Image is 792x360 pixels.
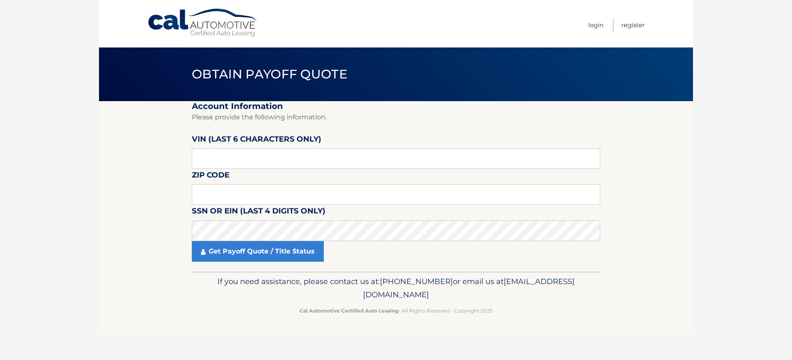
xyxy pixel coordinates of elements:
[621,18,645,32] a: Register
[147,8,259,38] a: Cal Automotive
[299,308,398,314] strong: Cal Automotive Certified Auto Leasing
[588,18,603,32] a: Login
[192,241,324,262] a: Get Payoff Quote / Title Status
[192,111,600,123] p: Please provide the following information.
[380,277,453,286] span: [PHONE_NUMBER]
[197,275,595,301] p: If you need assistance, please contact us at: or email us at
[192,205,325,220] label: SSN or EIN (last 4 digits only)
[192,66,347,82] span: Obtain Payoff Quote
[192,169,229,184] label: Zip Code
[192,133,321,148] label: VIN (last 6 characters only)
[197,306,595,315] p: - All Rights Reserved - Copyright 2025
[192,101,600,111] h2: Account Information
